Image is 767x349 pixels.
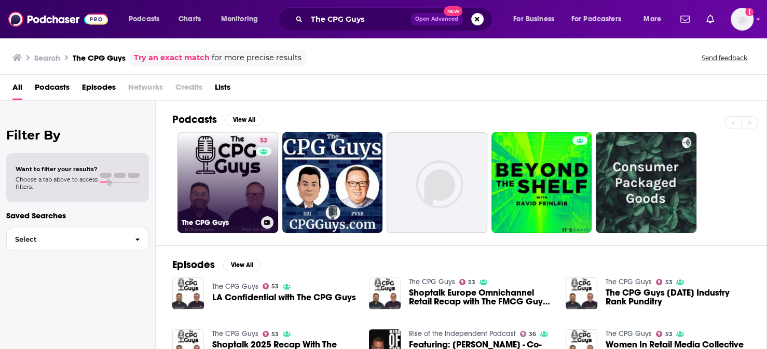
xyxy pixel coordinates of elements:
[212,293,356,302] a: LA Confidential with The CPG Guys
[409,329,516,338] a: Rise of the Independent Podcast
[459,279,476,285] a: 53
[468,280,475,285] span: 53
[16,165,98,173] span: Want to filter your results?
[12,79,22,100] a: All
[215,79,230,100] a: Lists
[529,332,536,337] span: 36
[256,136,271,145] a: 53
[409,288,553,306] a: Shoptalk Europe Omnichannel Retail Recap with The FMCG Guys & The CPG Guys
[665,332,672,337] span: 53
[172,113,263,126] a: PodcastsView All
[260,136,267,146] span: 53
[214,11,271,27] button: open menu
[656,279,673,285] a: 53
[128,79,163,100] span: Networks
[513,12,554,26] span: For Business
[606,288,750,306] span: The CPG Guys [DATE] Industry Rank Punditry
[223,259,261,271] button: View All
[172,258,215,271] h2: Episodes
[16,176,98,190] span: Choose a tab above to access filters.
[82,79,116,100] a: Episodes
[8,9,108,29] img: Podchaser - Follow, Share and Rate Podcasts
[506,11,567,27] button: open menu
[410,13,463,25] button: Open AdvancedNew
[212,52,302,64] span: for more precise results
[179,12,201,26] span: Charts
[606,329,652,338] a: The CPG Guys
[172,11,207,27] a: Charts
[731,8,754,31] span: Logged in as TESSWOODSPR
[73,53,126,63] h3: The CPG Guys
[665,280,672,285] span: 53
[656,331,673,337] a: 53
[636,11,674,27] button: open menu
[676,10,694,28] a: Show notifications dropdown
[6,211,149,220] p: Saved Searches
[34,53,60,63] h3: Search
[182,218,257,227] h3: The CPG Guys
[288,7,502,31] div: Search podcasts, credits, & more...
[444,6,462,16] span: New
[134,52,210,64] a: Try an exact match
[221,12,258,26] span: Monitoring
[566,277,597,309] img: The CPG Guys February 2025 Industry Rank Punditry
[565,11,636,27] button: open menu
[702,10,718,28] a: Show notifications dropdown
[263,331,279,337] a: 53
[172,113,217,126] h2: Podcasts
[409,277,455,286] a: The CPG Guys
[369,277,401,309] img: Shoptalk Europe Omnichannel Retail Recap with The FMCG Guys & The CPG Guys
[643,12,661,26] span: More
[7,236,127,243] span: Select
[606,277,652,286] a: The CPG Guys
[520,331,537,337] a: 36
[571,12,621,26] span: For Podcasters
[745,8,754,16] svg: Add a profile image
[263,283,279,289] a: 53
[6,228,149,251] button: Select
[415,17,458,22] span: Open Advanced
[172,258,261,271] a: EpisodesView All
[731,8,754,31] button: Show profile menu
[731,8,754,31] img: User Profile
[606,288,750,306] a: The CPG Guys February 2025 Industry Rank Punditry
[212,329,258,338] a: The CPG Guys
[177,132,278,233] a: 53The CPG Guys
[175,79,202,100] span: Credits
[121,11,173,27] button: open menu
[307,11,410,27] input: Search podcasts, credits, & more...
[6,128,149,143] h2: Filter By
[225,114,263,126] button: View All
[271,284,279,289] span: 53
[271,332,279,337] span: 53
[129,12,159,26] span: Podcasts
[172,277,204,309] img: LA Confidential with The CPG Guys
[212,282,258,291] a: The CPG Guys
[35,79,70,100] a: Podcasts
[698,53,750,62] button: Send feedback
